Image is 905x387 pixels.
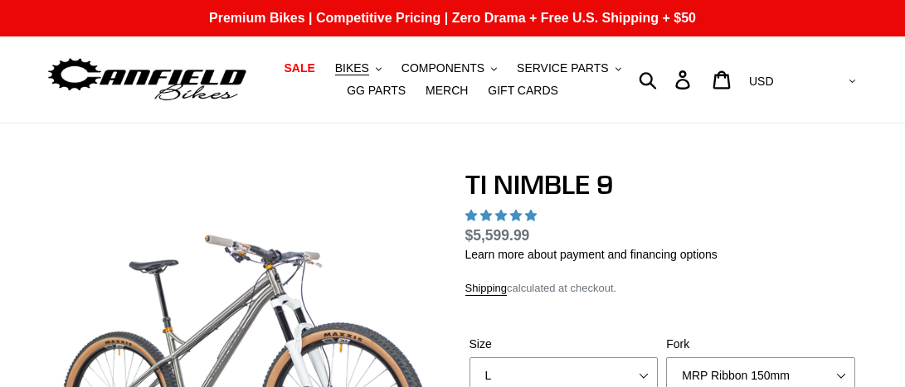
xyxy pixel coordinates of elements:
[465,248,718,261] a: Learn more about payment and financing options
[517,61,608,75] span: SERVICE PARTS
[465,227,530,244] span: $5,599.99
[401,61,484,75] span: COMPONENTS
[335,61,369,75] span: BIKES
[284,61,314,75] span: SALE
[275,57,323,80] a: SALE
[666,336,855,353] label: Fork
[470,336,659,353] label: Size
[426,84,468,98] span: MERCH
[465,209,540,222] span: 4.89 stars
[417,80,476,102] a: MERCH
[393,57,505,80] button: COMPONENTS
[347,84,406,98] span: GG PARTS
[465,280,860,297] div: calculated at checkout.
[327,57,390,80] button: BIKES
[46,54,249,104] img: Canfield Bikes
[479,80,567,102] a: GIFT CARDS
[465,282,508,296] a: Shipping
[488,84,558,98] span: GIFT CARDS
[465,169,860,201] h1: TI NIMBLE 9
[338,80,414,102] a: GG PARTS
[508,57,629,80] button: SERVICE PARTS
